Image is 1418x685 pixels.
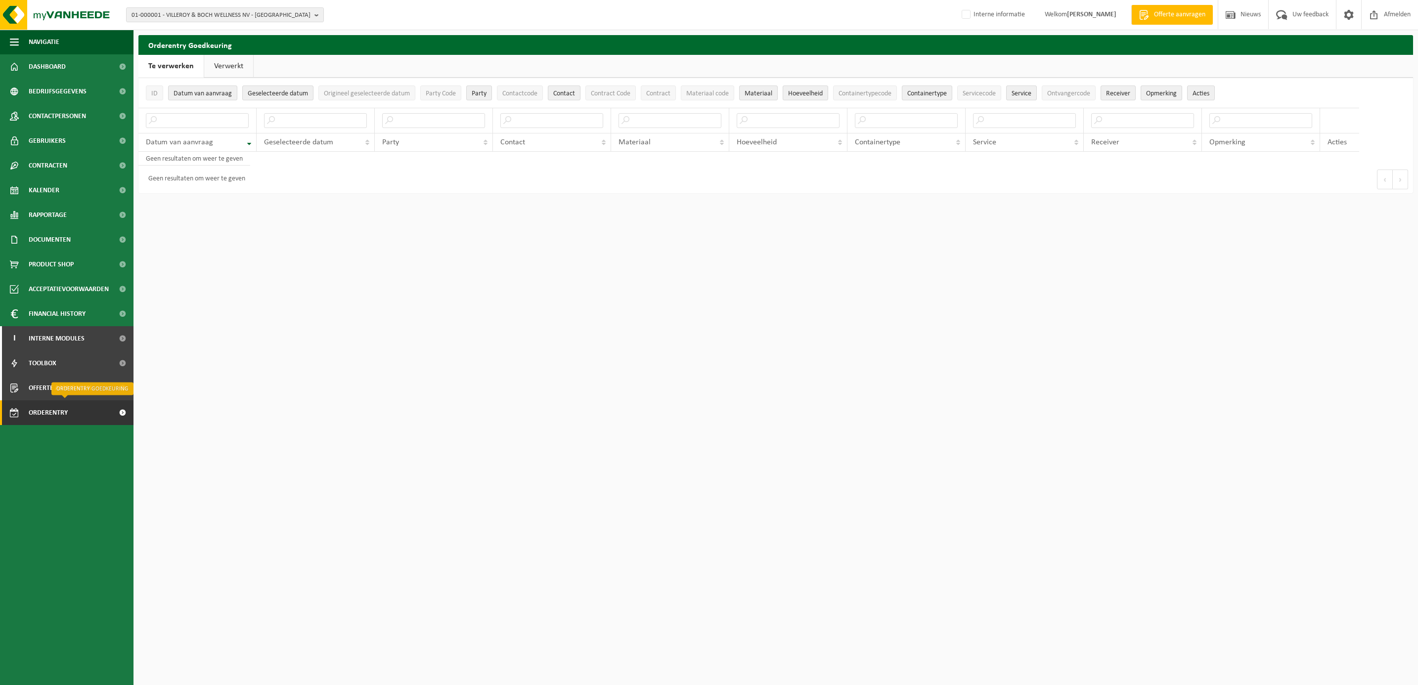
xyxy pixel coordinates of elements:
[29,227,71,252] span: Documenten
[324,90,410,97] span: Origineel geselecteerde datum
[745,90,772,97] span: Materiaal
[29,153,67,178] span: Contracten
[426,90,456,97] span: Party Code
[686,90,729,97] span: Materiaal code
[264,138,333,146] span: Geselecteerde datum
[29,178,59,203] span: Kalender
[855,138,900,146] span: Containertype
[29,104,86,128] span: Contactpersonen
[783,86,828,100] button: HoeveelheidHoeveelheid: Activate to sort
[641,86,676,100] button: ContractContract: Activate to sort
[619,138,651,146] span: Materiaal
[1393,170,1408,189] button: Next
[1377,170,1393,189] button: Previous
[126,7,324,22] button: 01-000001 - VILLEROY & BOCH WELLNESS NV - [GEOGRAPHIC_DATA]
[29,277,109,301] span: Acceptatievoorwaarden
[466,86,492,100] button: PartyParty: Activate to sort
[29,252,74,277] span: Product Shop
[242,86,313,100] button: Geselecteerde datumGeselecteerde datum: Activate to sort
[132,8,310,23] span: 01-000001 - VILLEROY & BOCH WELLNESS NV - [GEOGRAPHIC_DATA]
[1131,5,1213,25] a: Offerte aanvragen
[146,86,163,100] button: IDID: Activate to sort
[10,326,19,351] span: I
[1012,90,1031,97] span: Service
[957,86,1001,100] button: ServicecodeServicecode: Activate to sort
[1187,86,1215,100] button: Acties
[1101,86,1136,100] button: ReceiverReceiver: Activate to sort
[1106,90,1130,97] span: Receiver
[1328,138,1347,146] span: Acties
[500,138,525,146] span: Contact
[788,90,823,97] span: Hoeveelheid
[591,90,630,97] span: Contract Code
[1067,11,1116,18] strong: [PERSON_NAME]
[29,79,87,104] span: Bedrijfsgegevens
[839,90,891,97] span: Containertypecode
[1146,90,1177,97] span: Opmerking
[146,138,213,146] span: Datum van aanvraag
[29,301,86,326] span: Financial History
[973,138,996,146] span: Service
[29,128,66,153] span: Gebruikers
[29,203,67,227] span: Rapportage
[1091,138,1119,146] span: Receiver
[29,400,112,425] span: Orderentry Goedkeuring
[29,376,91,400] span: Offerte aanvragen
[174,90,232,97] span: Datum van aanvraag
[248,90,308,97] span: Geselecteerde datum
[29,30,59,54] span: Navigatie
[963,90,996,97] span: Servicecode
[833,86,897,100] button: ContainertypecodeContainertypecode: Activate to sort
[138,152,250,166] td: Geen resultaten om weer te geven
[472,90,487,97] span: Party
[29,351,56,376] span: Toolbox
[1141,86,1182,100] button: OpmerkingOpmerking: Activate to sort
[739,86,778,100] button: MateriaalMateriaal: Activate to sort
[204,55,253,78] a: Verwerkt
[382,138,399,146] span: Party
[902,86,952,100] button: ContainertypeContainertype: Activate to sort
[1042,86,1096,100] button: OntvangercodeOntvangercode: Activate to sort
[1152,10,1208,20] span: Offerte aanvragen
[29,54,66,79] span: Dashboard
[646,90,670,97] span: Contract
[151,90,158,97] span: ID
[138,55,204,78] a: Te verwerken
[907,90,947,97] span: Containertype
[502,90,537,97] span: Contactcode
[1193,90,1209,97] span: Acties
[420,86,461,100] button: Party CodeParty Code: Activate to sort
[1209,138,1245,146] span: Opmerking
[497,86,543,100] button: ContactcodeContactcode: Activate to sort
[168,86,237,100] button: Datum van aanvraagDatum van aanvraag: Activate to remove sorting
[29,326,85,351] span: Interne modules
[548,86,580,100] button: ContactContact: Activate to sort
[1006,86,1037,100] button: ServiceService: Activate to sort
[143,171,245,188] div: Geen resultaten om weer te geven
[318,86,415,100] button: Origineel geselecteerde datumOrigineel geselecteerde datum: Activate to sort
[737,138,777,146] span: Hoeveelheid
[553,90,575,97] span: Contact
[585,86,636,100] button: Contract CodeContract Code: Activate to sort
[1047,90,1090,97] span: Ontvangercode
[960,7,1025,22] label: Interne informatie
[681,86,734,100] button: Materiaal codeMateriaal code: Activate to sort
[138,35,1413,54] h2: Orderentry Goedkeuring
